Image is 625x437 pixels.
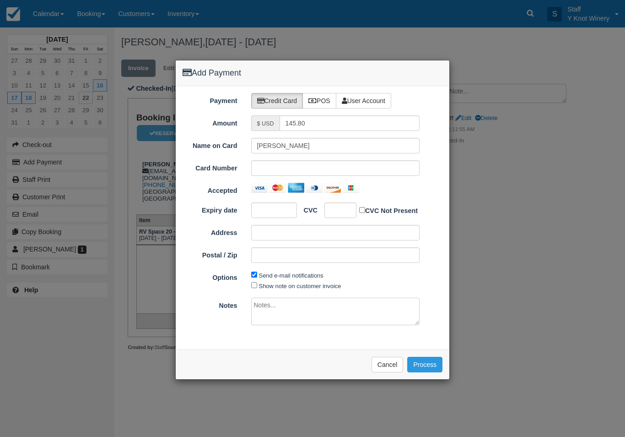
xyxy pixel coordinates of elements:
[297,202,318,215] label: CVC
[176,93,244,106] label: Payment
[183,67,442,79] h4: Add Payment
[257,120,274,127] small: $ USD
[176,138,244,151] label: Name on Card
[176,225,244,238] label: Address
[259,283,341,290] label: Show note on customer invoice
[359,205,418,216] label: CVC Not Present
[176,298,244,311] label: Notes
[176,270,244,283] label: Options
[280,115,420,131] input: Valid amount required.
[302,93,336,109] label: POS
[336,93,391,109] label: User Account
[251,93,303,109] label: Credit Card
[176,183,244,196] label: Accepted
[359,207,365,213] input: CVC Not Present
[176,247,244,260] label: Postal / Zip
[176,115,244,128] label: Amount
[176,160,244,173] label: Card Number
[176,202,244,215] label: Expiry date
[259,272,323,279] label: Send e-mail notifications
[372,357,404,372] button: Cancel
[407,357,442,372] button: Process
